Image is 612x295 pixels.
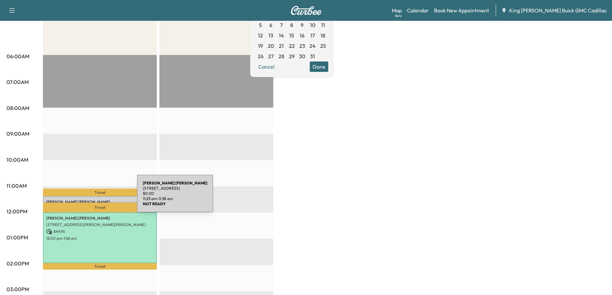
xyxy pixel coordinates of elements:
button: Done [310,61,328,72]
span: 8 [290,21,293,29]
span: 16 [300,32,305,39]
span: 14 [279,32,284,39]
span: 28 [279,52,284,60]
span: 5 [259,21,262,29]
p: 12:00PM [7,208,27,215]
a: Book New Appointment [434,7,489,14]
p: 12:00 pm - 1:56 pm [46,236,154,241]
span: 12 [258,32,263,39]
img: Curbee Logo [291,6,322,15]
span: 24 [309,42,316,50]
p: 01:00PM [7,234,28,241]
p: [PERSON_NAME] [PERSON_NAME] [46,216,154,221]
b: [PERSON_NAME] [PERSON_NAME] [143,181,207,185]
span: 6 [269,21,272,29]
b: NOT READY [143,201,166,206]
a: Calendar [407,7,429,14]
span: 26 [258,52,264,60]
p: [STREET_ADDRESS][PERSON_NAME][PERSON_NAME] [46,222,154,227]
p: Travel [43,189,157,196]
p: $ 0.00 [143,191,207,196]
span: 19 [258,42,263,50]
span: 18 [320,32,325,39]
p: 07:00AM [7,78,29,86]
span: 29 [289,52,295,60]
p: [PERSON_NAME] [PERSON_NAME] [46,199,154,205]
span: 15 [289,32,294,39]
p: Travel [43,263,157,270]
span: King [PERSON_NAME] Buick GMC Cadillac [509,7,607,14]
span: 23 [299,42,305,50]
span: 10 [310,21,315,29]
span: 20 [268,42,274,50]
span: 25 [320,42,326,50]
p: 08:00AM [7,104,29,112]
span: 21 [279,42,284,50]
p: 11:23 am - 11:38 am [143,196,207,201]
p: [STREET_ADDRESS] [143,186,207,191]
span: 31 [310,52,315,60]
div: Beta [395,13,402,18]
span: 17 [310,32,315,39]
p: $ 49.95 [46,229,154,235]
span: 27 [268,52,274,60]
p: 06:00AM [7,52,29,60]
p: 11:00AM [7,182,27,190]
p: 10:00AM [7,156,28,164]
span: 13 [268,32,273,39]
button: Cancel [255,61,278,72]
p: 03:00PM [7,285,29,293]
span: 11 [321,21,325,29]
span: 22 [289,42,295,50]
a: MapBeta [392,7,402,14]
p: 09:00AM [7,130,29,138]
p: 02:00PM [7,260,29,267]
span: 9 [301,21,304,29]
span: 30 [299,52,305,60]
span: 7 [280,21,283,29]
p: Travel [43,203,157,212]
